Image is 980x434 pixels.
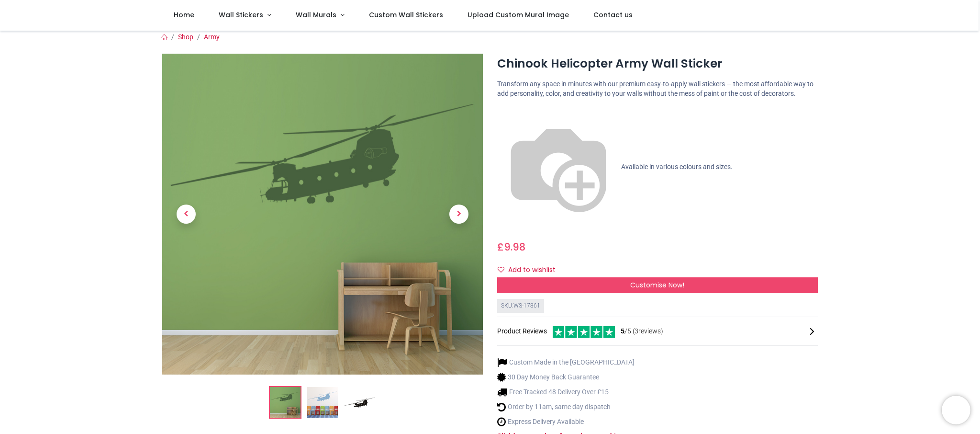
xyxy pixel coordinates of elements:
a: Next [435,102,483,326]
button: Add to wishlistAdd to wishlist [497,262,564,278]
img: color-wheel.png [497,106,620,228]
li: 30 Day Money Back Guarantee [497,372,635,382]
span: 9.98 [504,240,525,254]
span: 5 [621,327,624,335]
span: Available in various colours and sizes. [621,163,733,171]
span: Home [174,10,194,20]
span: Wall Stickers [219,10,263,20]
a: Shop [178,33,193,41]
span: Custom Wall Stickers [369,10,443,20]
p: Transform any space in minutes with our premium easy-to-apply wall stickers — the most affordable... [497,80,818,98]
img: Chinook Helicopter Army Wall Sticker [162,54,483,375]
span: Previous [177,205,196,224]
li: Express Delivery Available [497,417,635,427]
iframe: Brevo live chat [942,396,970,424]
span: Customise Now! [630,280,684,290]
span: Upload Custom Mural Image [468,10,569,20]
img: Chinook Helicopter Army Wall Sticker [270,387,301,418]
a: Army [204,33,220,41]
span: Wall Murals [296,10,336,20]
img: WS-17861-03 [345,387,375,418]
img: WS-17861-02 [307,387,338,418]
i: Add to wishlist [498,266,504,273]
span: Next [449,205,468,224]
li: Free Tracked 48 Delivery Over £15 [497,387,635,397]
li: Order by 11am, same day dispatch [497,402,635,412]
li: Custom Made in the [GEOGRAPHIC_DATA] [497,357,635,367]
div: Product Reviews [497,325,818,338]
a: Previous [162,102,210,326]
span: /5 ( 3 reviews) [621,327,663,336]
div: SKU: WS-17861 [497,299,544,313]
h1: Chinook Helicopter Army Wall Sticker [497,56,818,72]
span: £ [497,240,525,254]
span: Contact us [593,10,633,20]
